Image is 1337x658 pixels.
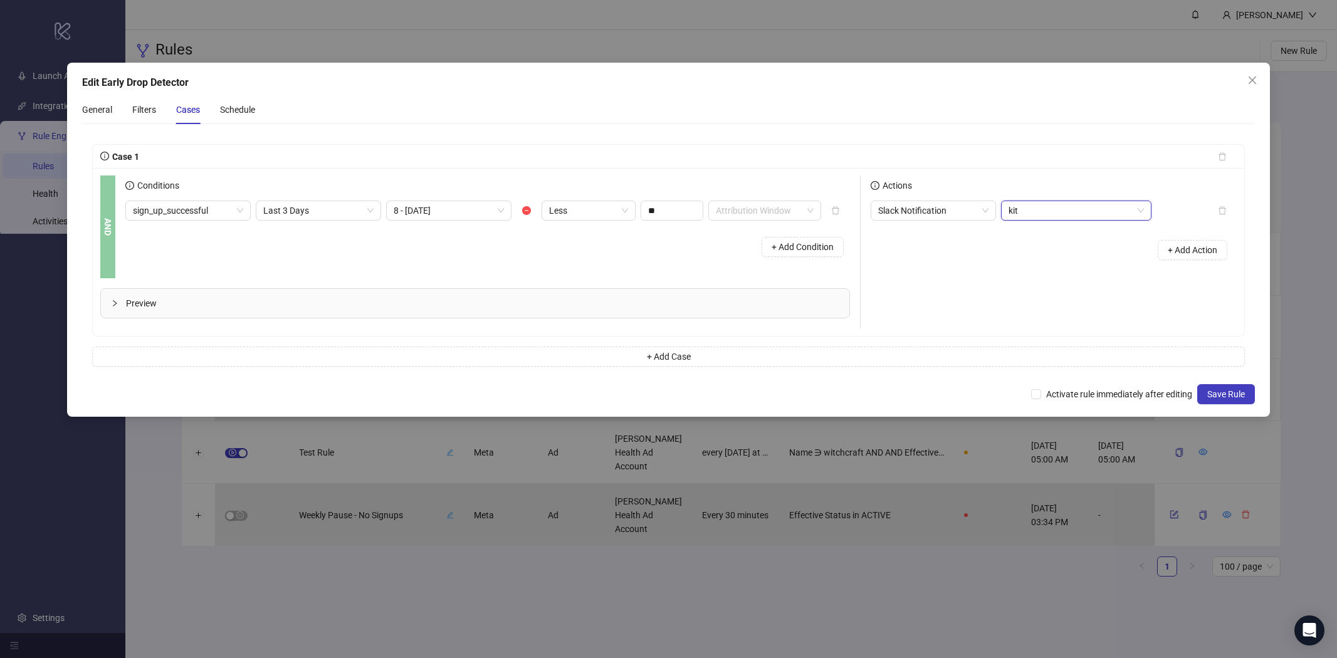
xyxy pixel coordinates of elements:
button: delete [1208,147,1237,167]
span: close [1247,75,1257,85]
button: + Add Condition [762,237,844,257]
span: Save Rule [1207,389,1245,399]
b: AND [101,218,115,236]
span: info-circle [871,181,879,190]
span: + Add Condition [772,242,834,252]
span: Preview [126,296,839,310]
span: minus-circle [522,206,531,215]
span: info-circle [125,181,134,190]
button: + Add Action [1158,240,1227,260]
button: delete [1208,201,1237,221]
span: + Add Case [647,352,691,362]
span: 8 - 14 Days ago [394,201,504,220]
span: sign_up_successful [133,201,243,220]
button: delete [821,201,850,221]
span: Conditions [134,180,179,191]
span: collapsed [111,300,118,307]
span: Case 1 [109,152,139,162]
span: Slack Notification [878,201,988,220]
div: Preview [101,289,849,318]
button: + Add Case [92,347,1245,367]
div: Filters [132,103,156,117]
span: + Add Action [1168,245,1217,255]
span: kit [1009,201,1144,220]
div: Schedule [220,103,255,117]
button: Close [1242,70,1262,90]
button: Save Rule [1197,384,1255,404]
div: Cases [176,103,200,117]
span: Less [549,201,628,220]
div: Open Intercom Messenger [1294,615,1324,645]
span: info-circle [100,152,109,160]
div: Edit Early Drop Detector [82,75,1256,90]
span: Actions [879,180,912,191]
span: Activate rule immediately after editing [1041,387,1197,401]
div: General [82,103,112,117]
span: Last 3 Days [263,201,374,220]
